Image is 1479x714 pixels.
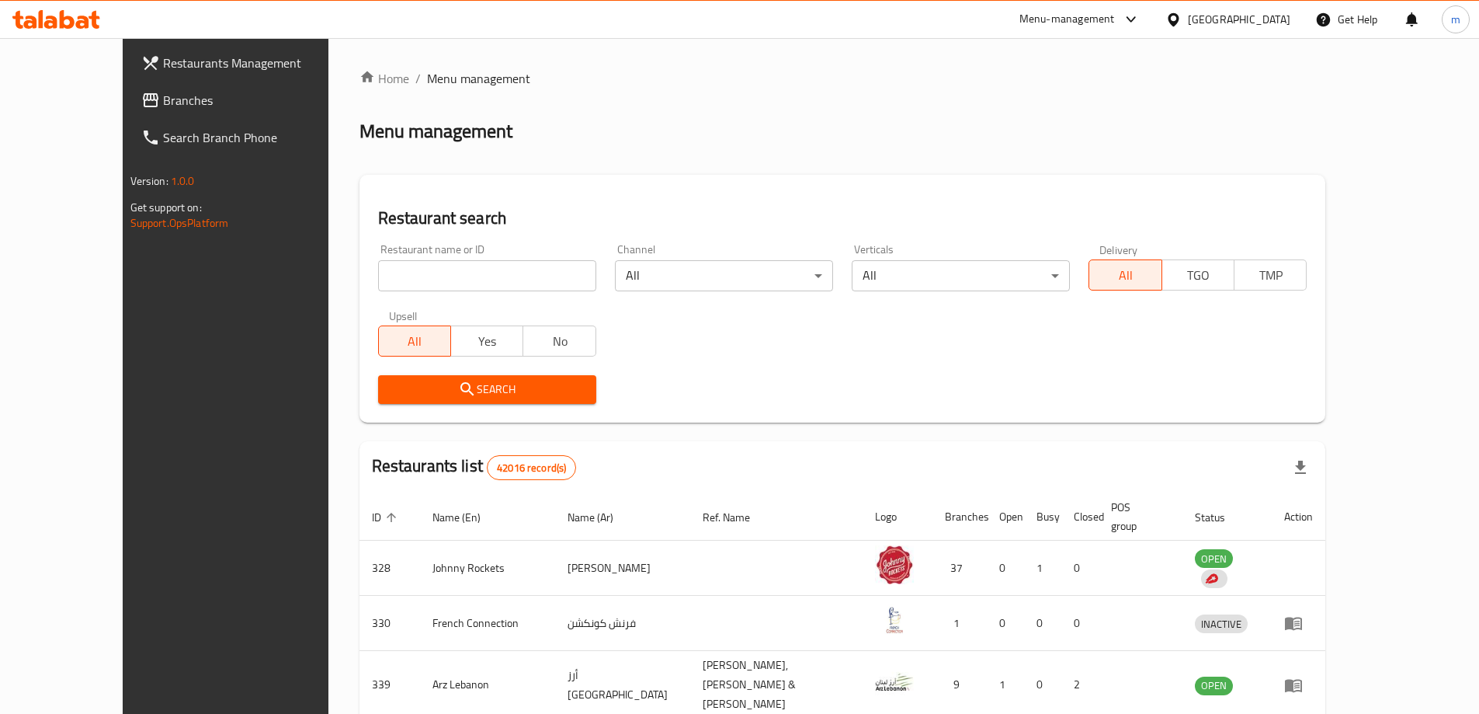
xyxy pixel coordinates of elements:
input: Search for restaurant name or ID.. [378,260,596,291]
span: m [1451,11,1460,28]
span: Branches [163,91,357,110]
span: ID [372,508,401,527]
td: 330 [359,596,420,651]
th: Busy [1024,493,1061,541]
div: OPEN [1195,677,1233,695]
nav: breadcrumb [359,69,1326,88]
label: Delivery [1099,244,1138,255]
a: Search Branch Phone [129,119,370,156]
th: Logo [863,493,932,541]
span: Ref. Name [703,508,770,527]
td: 0 [1061,596,1099,651]
span: OPEN [1195,677,1233,695]
a: Branches [129,82,370,119]
td: 0 [1061,541,1099,596]
span: Get support on: [130,197,202,218]
img: Arz Lebanon [875,663,914,702]
th: Closed [1061,493,1099,541]
h2: Menu management [359,119,512,144]
h2: Restaurant search [378,207,1307,230]
th: Open [987,493,1024,541]
div: Total records count [487,455,576,480]
div: INACTIVE [1195,615,1248,633]
a: Home [359,69,409,88]
img: Johnny Rockets [875,545,914,584]
div: Indicates that the vendor menu management has been moved to DH Catalog service [1201,569,1227,588]
th: Branches [932,493,987,541]
td: 0 [987,541,1024,596]
li: / [415,69,421,88]
div: Menu-management [1019,10,1115,29]
span: 1.0.0 [171,171,195,191]
div: Menu [1284,614,1313,632]
td: 1 [1024,541,1061,596]
span: Menu management [427,69,530,88]
button: No [523,326,595,357]
div: Export file [1282,449,1319,486]
span: INACTIVE [1195,615,1248,633]
div: Menu [1284,676,1313,695]
span: Status [1195,508,1245,527]
span: POS group [1111,498,1164,535]
button: TMP [1234,259,1307,291]
td: 37 [932,541,987,596]
span: OPEN [1195,550,1233,568]
span: Version: [130,171,168,191]
label: Upsell [389,310,418,321]
span: 42016 record(s) [488,461,575,475]
a: Restaurants Management [129,44,370,82]
td: [PERSON_NAME] [555,541,690,596]
div: [GEOGRAPHIC_DATA] [1188,11,1290,28]
div: All [852,260,1070,291]
span: Search Branch Phone [163,128,357,147]
a: Support.OpsPlatform [130,213,229,233]
span: Name (Ar) [568,508,634,527]
th: Action [1272,493,1325,541]
img: French Connection [875,601,914,639]
button: Yes [450,326,523,357]
button: Search [378,375,596,404]
span: No [529,330,589,353]
td: فرنش كونكشن [555,596,690,651]
button: TGO [1161,259,1234,291]
div: All [615,260,833,291]
td: French Connection [420,596,556,651]
div: OPEN [1195,549,1233,568]
td: 0 [1024,596,1061,651]
button: All [378,326,451,357]
span: TMP [1241,264,1300,287]
span: Name (En) [432,508,501,527]
span: All [1095,264,1155,287]
td: Johnny Rockets [420,541,556,596]
span: All [385,330,445,353]
h2: Restaurants list [372,455,577,480]
span: Yes [457,330,517,353]
span: TGO [1168,264,1228,287]
span: Restaurants Management [163,54,357,72]
img: delivery hero logo [1204,572,1218,586]
td: 1 [932,596,987,651]
span: Search [391,380,584,399]
td: 0 [987,596,1024,651]
td: 328 [359,541,420,596]
button: All [1088,259,1161,291]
